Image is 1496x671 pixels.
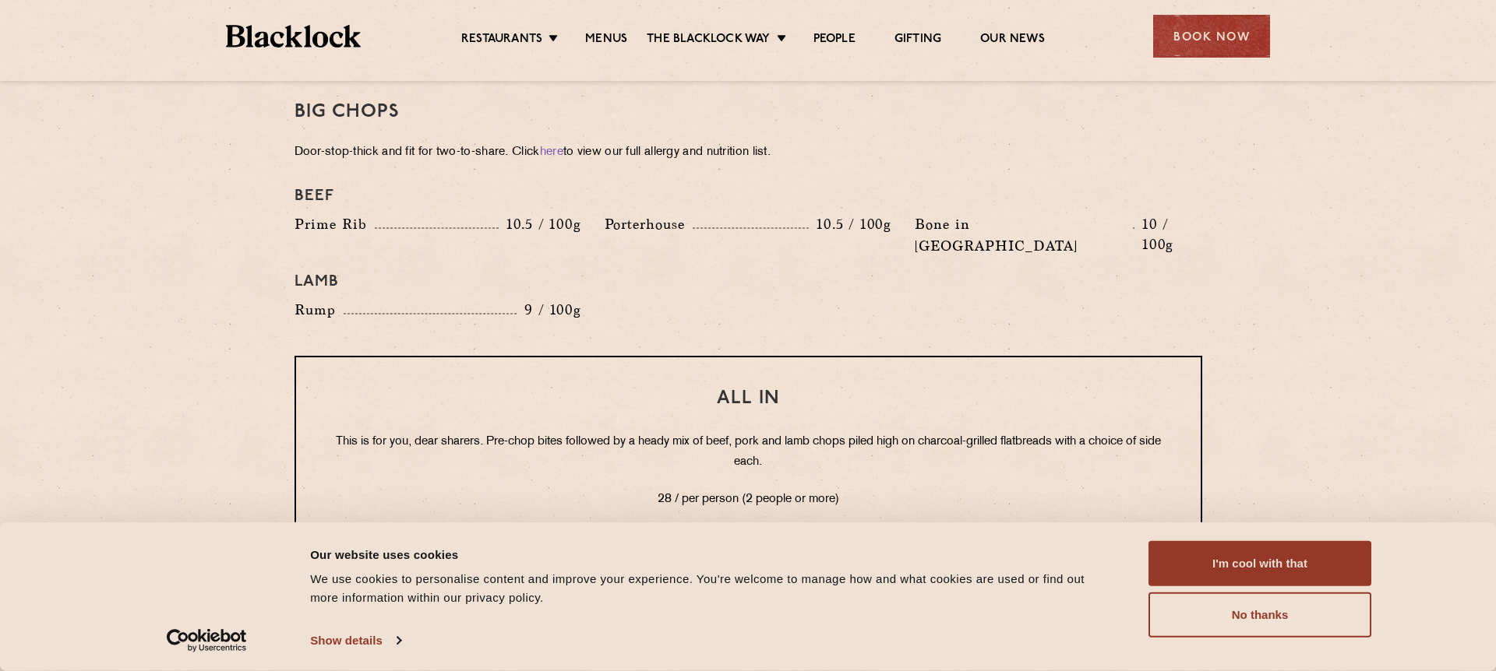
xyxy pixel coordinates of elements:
[327,388,1170,409] h3: All In
[139,629,275,652] a: Usercentrics Cookiebot - opens in a new window
[980,32,1045,49] a: Our News
[894,32,941,49] a: Gifting
[295,102,1202,122] h3: Big Chops
[310,570,1113,607] div: We use cookies to personalise content and improve your experience. You're welcome to manage how a...
[327,490,1170,510] p: 28 / per person (2 people or more)
[499,214,581,234] p: 10.5 / 100g
[310,629,400,652] a: Show details
[295,142,1202,163] p: Door-stop-thick and fit for two-to-share. Click to view our full allergy and nutrition list.
[809,214,891,234] p: 10.5 / 100g
[295,187,1202,206] h4: Beef
[1134,214,1202,255] p: 10 / 100g
[226,25,361,47] img: BL_Textured_Logo-footer-cropped.svg
[310,545,1113,564] div: Our website uses cookies
[1153,15,1270,58] div: Book Now
[295,213,375,235] p: Prime Rib
[461,32,542,49] a: Restaurants
[647,32,770,49] a: The Blacklock Way
[295,272,1202,291] h4: Lamb
[915,213,1133,257] p: Bone in [GEOGRAPHIC_DATA]
[1148,592,1371,638] button: No thanks
[295,299,344,321] p: Rump
[813,32,856,49] a: People
[585,32,627,49] a: Menus
[517,300,581,320] p: 9 / 100g
[540,146,563,158] a: here
[1148,541,1371,586] button: I'm cool with that
[605,213,693,235] p: Porterhouse
[327,432,1170,473] p: This is for you, dear sharers. Pre-chop bites followed by a heady mix of beef, pork and lamb chop...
